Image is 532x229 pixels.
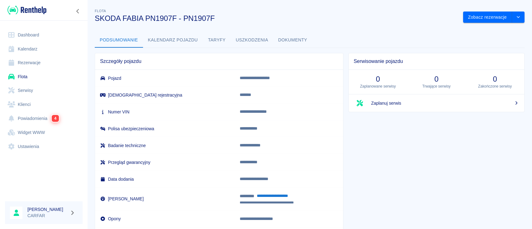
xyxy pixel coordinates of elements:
p: Trwające serwisy [412,83,461,89]
p: CARFAR [27,212,67,219]
a: Ustawienia [5,140,83,154]
button: Taryfy [203,33,231,48]
h6: Numer VIN [100,109,230,115]
h3: 0 [354,75,402,83]
a: 0Trwające serwisy [407,70,466,94]
h6: [PERSON_NAME] [100,196,230,202]
button: Zobacz rezerwacje [463,12,512,23]
button: Dokumenty [273,33,312,48]
a: Zaplanuj serwis [349,94,524,112]
button: Uszkodzenia [231,33,273,48]
button: Zwiń nawigację [73,7,83,15]
button: drop-down [512,12,525,23]
span: Serwisowanie pojazdu [354,58,519,64]
h6: [DEMOGRAPHIC_DATA] rejestracyjna [100,92,230,98]
h3: 0 [412,75,461,83]
a: Kalendarz [5,42,83,56]
h3: SKODA FABIA PN1907F - PN1907F [95,14,458,23]
button: Kalendarz pojazdu [143,33,203,48]
a: 0Zaplanowane serwisy [349,70,407,94]
a: Serwisy [5,83,83,98]
h6: Przegląd gwarancyjny [100,159,230,165]
span: Flota [95,9,106,13]
a: Powiadomienia4 [5,111,83,126]
a: Dashboard [5,28,83,42]
h6: Data dodania [100,176,230,182]
h6: Badanie techniczne [100,142,230,149]
p: Zaplanowane serwisy [354,83,402,89]
a: Renthelp logo [5,5,46,15]
h6: Polisa ubezpieczeniowa [100,126,230,132]
span: Szczegóły pojazdu [100,58,338,64]
a: Widget WWW [5,126,83,140]
h6: [PERSON_NAME] [27,206,67,212]
a: Flota [5,70,83,84]
a: 0Zakończone serwisy [466,70,524,94]
a: Klienci [5,98,83,112]
button: Podsumowanie [95,33,143,48]
span: 4 [52,115,59,122]
a: Rezerwacje [5,56,83,70]
span: Zaplanuj serwis [371,100,519,107]
h6: Pojazd [100,75,230,81]
img: Renthelp logo [7,5,46,15]
p: Zakończone serwisy [471,83,519,89]
h3: 0 [471,75,519,83]
h6: Opony [100,216,230,222]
